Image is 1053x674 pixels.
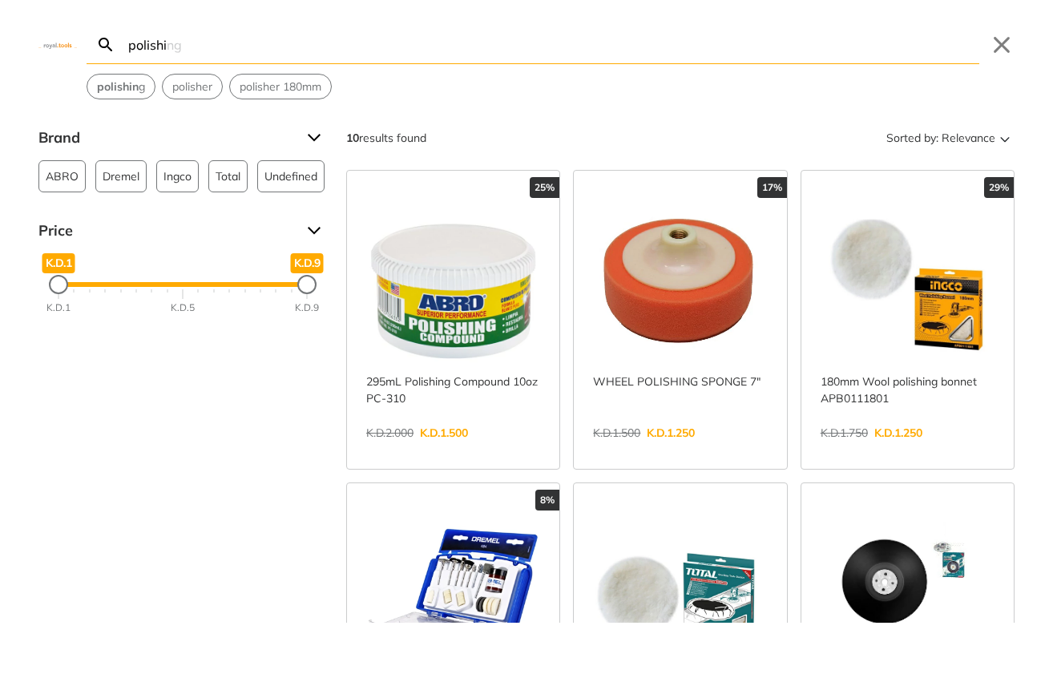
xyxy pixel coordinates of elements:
span: Relevance [942,125,995,151]
div: Minimum Price [49,275,68,294]
button: Select suggestion: polishing [87,75,155,99]
button: Select suggestion: polisher [163,75,222,99]
strong: polishin [97,79,139,94]
button: Undefined [257,160,325,192]
button: Dremel [95,160,147,192]
button: Total [208,160,248,192]
span: Dremel [103,161,139,192]
div: 17% [757,177,787,198]
div: Maximum Price [297,275,317,294]
div: 25% [530,177,559,198]
div: 29% [984,177,1014,198]
strong: 10 [346,131,359,145]
div: K.D.5 [171,301,195,315]
svg: Search [96,35,115,54]
div: Suggestion: polisher 180mm [229,74,332,99]
span: Ingco [163,161,192,192]
span: polisher 180mm [240,79,321,95]
input: Search… [125,26,979,63]
span: Price [38,218,295,244]
button: ABRO [38,160,86,192]
svg: Sort [995,128,1015,147]
button: Close [989,32,1015,58]
div: 8% [535,490,559,511]
span: Total [216,161,240,192]
span: ABRO [46,161,79,192]
button: Ingco [156,160,199,192]
span: Undefined [264,161,317,192]
div: Suggestion: polisher [162,74,223,99]
span: g [97,79,145,95]
span: polisher [172,79,212,95]
span: Brand [38,125,295,151]
div: K.D.9 [295,301,319,315]
div: K.D.1 [46,301,71,315]
img: Close [38,41,77,48]
div: results found [346,125,426,151]
div: Suggestion: polishing [87,74,155,99]
button: Sorted by:Relevance Sort [883,125,1015,151]
button: Select suggestion: polisher 180mm [230,75,331,99]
